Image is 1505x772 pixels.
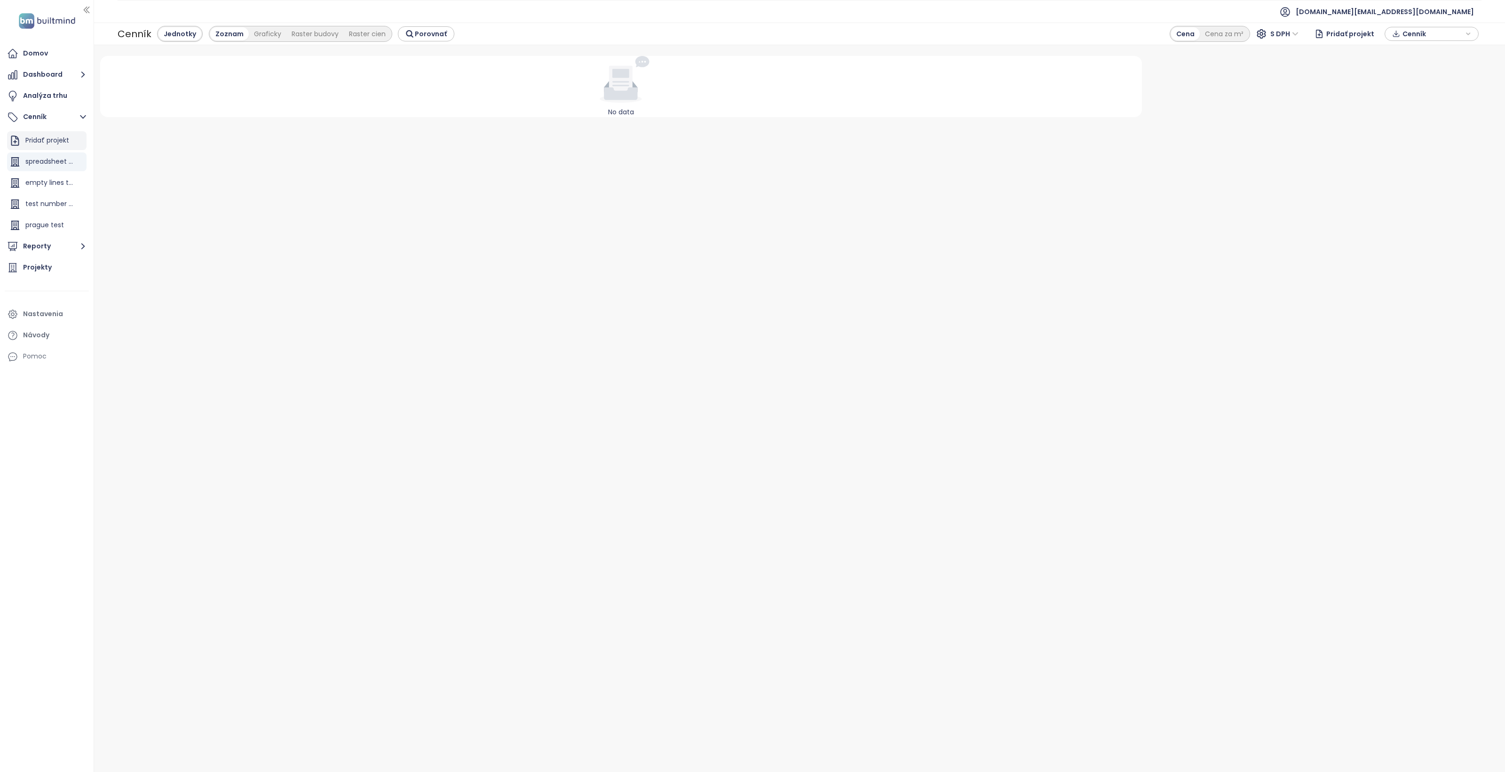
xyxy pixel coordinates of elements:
div: empty lines testing [7,174,87,192]
div: spreadsheet export test for empty rows [7,152,87,171]
div: prague test [25,219,64,231]
div: Domov [23,48,48,59]
div: empty lines testing [25,177,75,189]
div: Cenník [118,25,151,42]
div: Analýza trhu [23,90,67,102]
div: Pomoc [5,347,89,366]
div: Zoznam [210,27,249,40]
div: test number names [7,195,87,214]
img: logo [16,11,78,31]
a: Domov [5,44,89,63]
div: Projekty [23,262,52,273]
span: Cenník [1402,27,1463,41]
div: Návody [23,329,49,341]
span: Porovnať [415,29,447,39]
span: S DPH [1270,27,1299,41]
div: Pridať projekt [25,135,69,146]
span: [DOMAIN_NAME][EMAIL_ADDRESS][DOMAIN_NAME] [1296,0,1474,23]
button: Cenník [5,108,89,127]
div: Raster cien [344,27,391,40]
div: Graficky [249,27,286,40]
div: spreadsheet export test for empty rows [25,156,75,167]
button: Reporty [5,237,89,256]
span: Pridať projekt [1326,25,1374,42]
div: Pridať projekt [7,131,87,150]
div: Raster budovy [286,27,344,40]
a: Analýza trhu [5,87,89,105]
a: Nastavenia [5,305,89,324]
div: Cena za m² [1200,27,1249,40]
div: test number names [25,198,75,210]
div: prague test [7,216,87,235]
button: Dashboard [5,65,89,84]
div: No data [104,107,1138,117]
div: button [1390,27,1473,41]
div: Cena [1171,27,1200,40]
div: Jednotky [158,27,201,40]
a: Projekty [5,258,89,277]
a: Návody [5,326,89,345]
button: Porovnať [398,26,454,41]
div: Pomoc [23,350,47,362]
div: Nastavenia [23,308,63,320]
